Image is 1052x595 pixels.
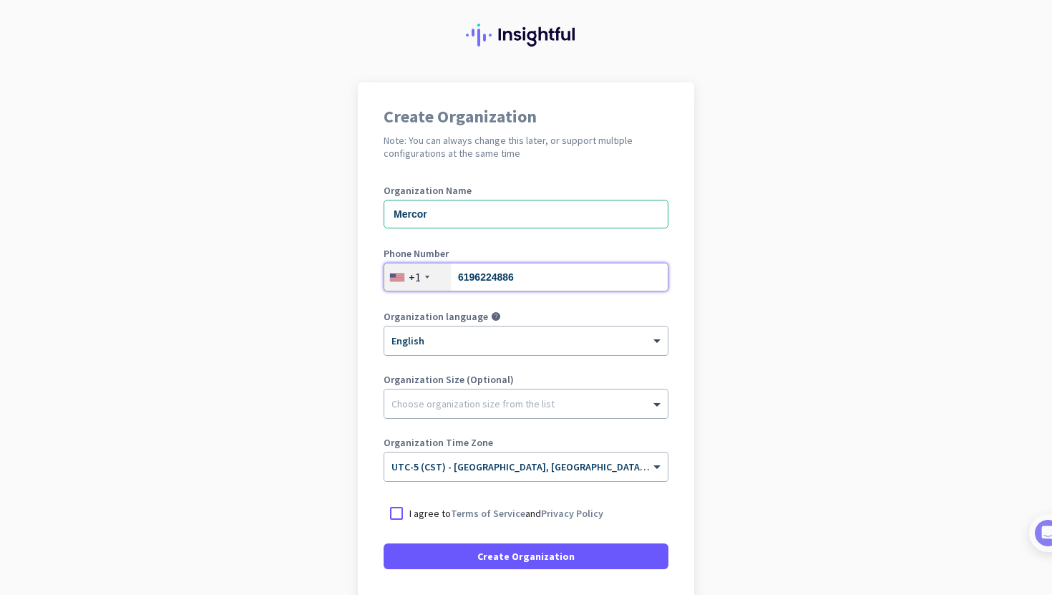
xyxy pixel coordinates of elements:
[409,270,421,284] div: +1
[384,248,668,258] label: Phone Number
[541,507,603,520] a: Privacy Policy
[451,507,525,520] a: Terms of Service
[384,200,668,228] input: What is the name of your organization?
[384,374,668,384] label: Organization Size (Optional)
[466,24,586,47] img: Insightful
[384,311,488,321] label: Organization language
[384,543,668,569] button: Create Organization
[384,437,668,448] label: Organization Time Zone
[409,506,603,521] p: I agree to and
[384,108,668,125] h1: Create Organization
[384,263,668,291] input: 201-555-0123
[384,185,668,195] label: Organization Name
[384,134,668,160] h2: Note: You can always change this later, or support multiple configurations at the same time
[477,549,575,563] span: Create Organization
[491,311,501,321] i: help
